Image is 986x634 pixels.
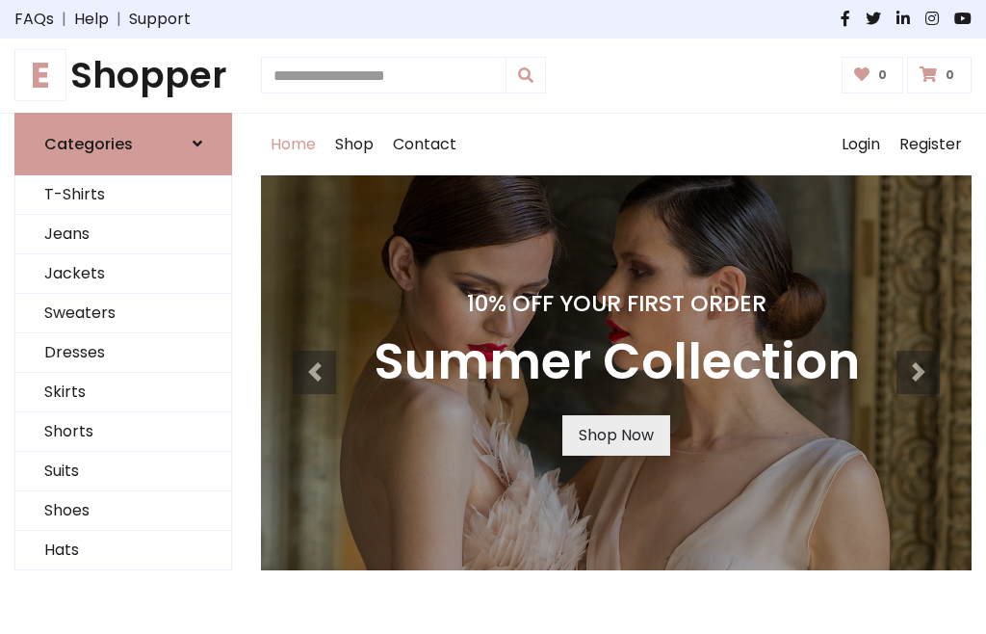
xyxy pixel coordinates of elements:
a: Help [74,8,109,31]
span: | [54,8,74,31]
span: | [109,8,129,31]
a: Contact [383,114,466,175]
span: 0 [873,66,892,84]
span: 0 [941,66,959,84]
h4: 10% Off Your First Order [374,290,860,317]
a: Login [832,114,890,175]
span: E [14,49,66,101]
a: Register [890,114,972,175]
a: Shop [325,114,383,175]
a: Jeans [15,215,231,254]
h3: Summer Collection [374,332,860,392]
h1: Shopper [14,54,232,97]
a: Suits [15,452,231,491]
a: EShopper [14,54,232,97]
a: Jackets [15,254,231,294]
a: Dresses [15,333,231,373]
h6: Categories [44,135,133,153]
a: 0 [907,57,972,93]
a: Support [129,8,191,31]
a: Skirts [15,373,231,412]
a: Shop Now [562,415,670,456]
a: T-Shirts [15,175,231,215]
a: Shorts [15,412,231,452]
a: Categories [14,113,232,175]
a: 0 [842,57,904,93]
a: Shoes [15,491,231,531]
a: Home [261,114,325,175]
a: Hats [15,531,231,570]
a: Sweaters [15,294,231,333]
a: FAQs [14,8,54,31]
